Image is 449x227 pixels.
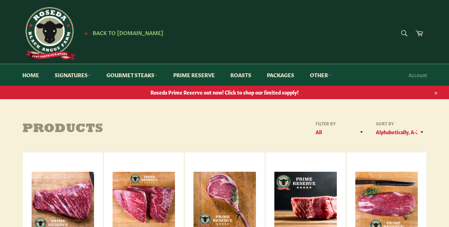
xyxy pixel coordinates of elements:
a: Account [405,64,431,85]
label: Filter by [313,120,367,126]
a: Signatures [48,64,98,86]
span: ★ [84,30,88,36]
span: Back to [DOMAIN_NAME] [93,29,163,36]
a: Roasts [223,64,258,86]
a: Other [303,64,338,86]
a: Prime Reserve [166,64,222,86]
img: Roseda Beef [22,7,76,60]
label: Sort by [374,120,427,126]
a: Home [15,64,46,86]
a: Packages [260,64,301,86]
a: ★ Back to [DOMAIN_NAME] [81,30,163,36]
h1: Products [22,122,225,136]
a: Gourmet Steaks [99,64,165,86]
